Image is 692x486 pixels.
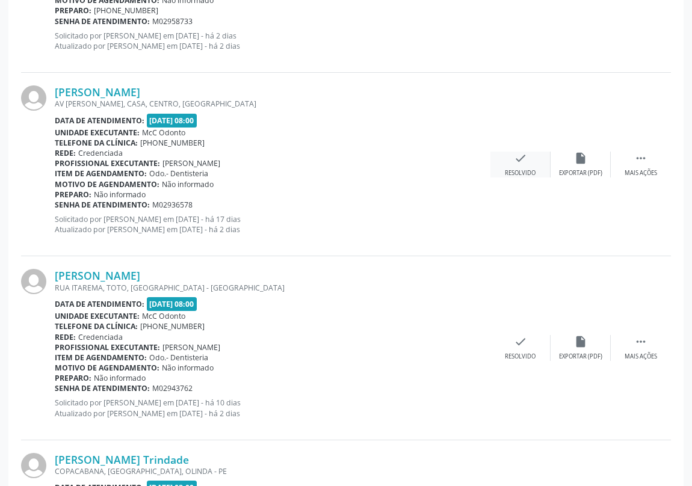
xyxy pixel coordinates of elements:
[142,311,185,321] span: McC Odonto
[55,85,140,99] a: [PERSON_NAME]
[55,269,140,282] a: [PERSON_NAME]
[55,168,147,179] b: Item de agendamento:
[94,373,146,383] span: Não informado
[55,138,138,148] b: Telefone da clínica:
[55,342,160,352] b: Profissional executante:
[505,352,536,361] div: Resolvido
[21,85,46,111] img: img
[55,179,159,189] b: Motivo de agendamento:
[625,169,657,177] div: Mais ações
[162,179,214,189] span: Não informado
[55,363,159,373] b: Motivo de agendamento:
[634,335,647,348] i: 
[55,115,144,126] b: Data de atendimento:
[55,214,490,235] p: Solicitado por [PERSON_NAME] em [DATE] - há 17 dias Atualizado por [PERSON_NAME] em [DATE] - há 2...
[574,335,587,348] i: insert_drive_file
[21,269,46,294] img: img
[78,148,123,158] span: Credenciada
[149,168,208,179] span: Odo.- Dentisteria
[55,299,144,309] b: Data de atendimento:
[55,453,189,466] a: [PERSON_NAME] Trindade
[147,297,197,311] span: [DATE] 08:00
[55,398,490,418] p: Solicitado por [PERSON_NAME] em [DATE] - há 10 dias Atualizado por [PERSON_NAME] em [DATE] - há 2...
[78,332,123,342] span: Credenciada
[55,332,76,342] b: Rede:
[162,342,220,352] span: [PERSON_NAME]
[55,16,150,26] b: Senha de atendimento:
[55,200,150,210] b: Senha de atendimento:
[94,5,158,16] span: [PHONE_NUMBER]
[55,373,91,383] b: Preparo:
[152,200,193,210] span: M02936578
[147,114,197,128] span: [DATE] 08:00
[152,383,193,393] span: M02943762
[55,466,490,476] div: COPACABANA, [GEOGRAPHIC_DATA], OLINDA - PE
[514,152,527,165] i: check
[162,158,220,168] span: [PERSON_NAME]
[55,352,147,363] b: Item de agendamento:
[559,352,602,361] div: Exportar (PDF)
[634,152,647,165] i: 
[55,158,160,168] b: Profissional executante:
[162,363,214,373] span: Não informado
[55,383,150,393] b: Senha de atendimento:
[149,352,208,363] span: Odo.- Dentisteria
[140,321,205,331] span: [PHONE_NUMBER]
[21,453,46,478] img: img
[55,189,91,200] b: Preparo:
[55,148,76,158] b: Rede:
[140,138,205,148] span: [PHONE_NUMBER]
[574,152,587,165] i: insert_drive_file
[55,5,91,16] b: Preparo:
[514,335,527,348] i: check
[55,283,490,293] div: RUA ITAREMA, TOTO, [GEOGRAPHIC_DATA] - [GEOGRAPHIC_DATA]
[55,321,138,331] b: Telefone da clínica:
[152,16,193,26] span: M02958733
[55,311,140,321] b: Unidade executante:
[55,128,140,138] b: Unidade executante:
[505,169,536,177] div: Resolvido
[625,352,657,361] div: Mais ações
[55,99,490,109] div: AV [PERSON_NAME], CASA, CENTRO, [GEOGRAPHIC_DATA]
[55,31,490,51] p: Solicitado por [PERSON_NAME] em [DATE] - há 2 dias Atualizado por [PERSON_NAME] em [DATE] - há 2 ...
[142,128,185,138] span: McC Odonto
[559,169,602,177] div: Exportar (PDF)
[94,189,146,200] span: Não informado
